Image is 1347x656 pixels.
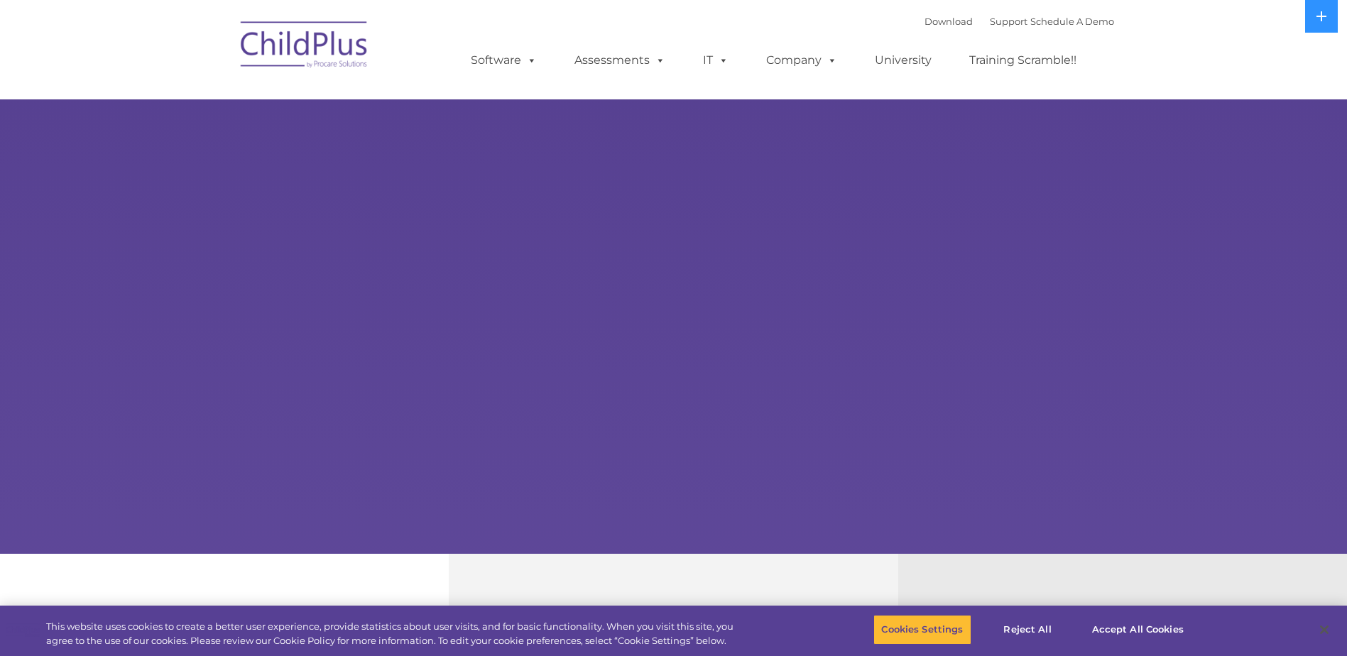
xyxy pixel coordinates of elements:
button: Cookies Settings [873,615,971,645]
button: Close [1309,614,1340,645]
a: Assessments [560,46,680,75]
a: Support [990,16,1027,27]
a: Schedule A Demo [1030,16,1114,27]
a: Training Scramble!! [955,46,1091,75]
a: University [861,46,946,75]
a: Company [752,46,851,75]
button: Accept All Cookies [1084,615,1191,645]
font: | [925,16,1114,27]
a: IT [689,46,743,75]
img: ChildPlus by Procare Solutions [234,11,376,82]
a: Software [457,46,551,75]
div: This website uses cookies to create a better user experience, provide statistics about user visit... [46,620,741,647]
a: Download [925,16,973,27]
button: Reject All [983,615,1072,645]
